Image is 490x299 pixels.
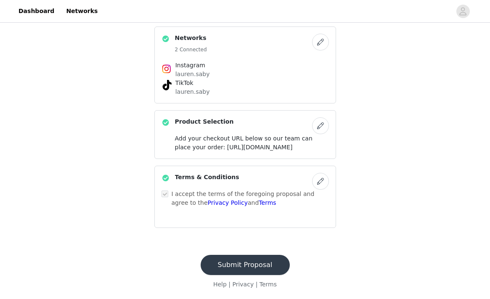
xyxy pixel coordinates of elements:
button: Submit Proposal [201,255,290,275]
span: | [256,281,258,288]
a: Terms [260,281,277,288]
p: lauren.saby [175,87,315,96]
h4: Instagram [175,61,315,70]
a: Privacy Policy [208,199,248,206]
h4: TikTok [175,79,315,87]
p: lauren.saby [175,70,315,79]
div: Networks [154,26,336,103]
div: avatar [459,5,467,18]
h4: Networks [175,34,207,42]
a: Networks [61,2,103,21]
p: I accept the terms of the foregoing proposal and agree to the and [172,190,329,207]
span: | [228,281,230,288]
a: Terms [259,199,276,206]
div: Product Selection [154,110,336,159]
h4: Terms & Conditions [175,173,239,182]
h4: Product Selection [175,117,234,126]
a: Dashboard [13,2,59,21]
span: Add your checkout URL below so our team can place your order: [URL][DOMAIN_NAME] [175,135,313,151]
a: Help [213,281,227,288]
div: Terms & Conditions [154,166,336,228]
img: Instagram Icon [162,64,172,74]
h5: 2 Connected [175,46,207,53]
a: Privacy [232,281,254,288]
